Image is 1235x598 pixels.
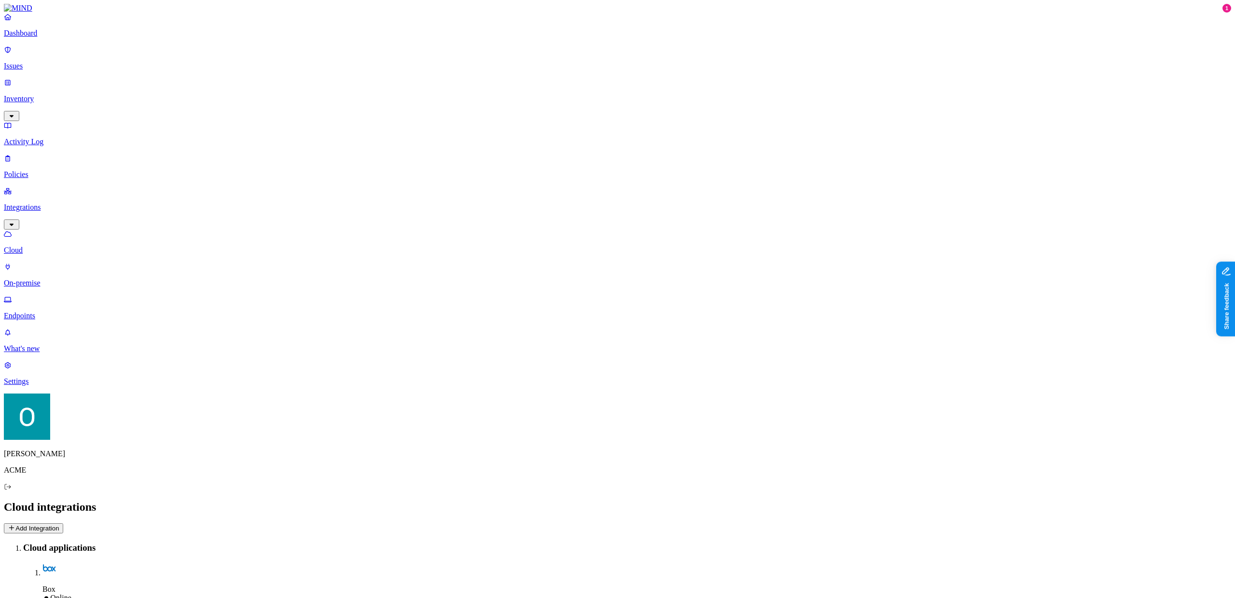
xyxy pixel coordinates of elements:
a: Integrations [4,187,1231,228]
span: Box [42,585,55,593]
div: 1 [1222,4,1231,13]
a: What's new [4,328,1231,353]
p: Endpoints [4,312,1231,320]
p: On-premise [4,279,1231,287]
a: Activity Log [4,121,1231,146]
p: ACME [4,466,1231,475]
img: Ofir Englard [4,394,50,440]
p: Cloud [4,246,1231,255]
h3: Cloud applications [23,543,1231,553]
a: Dashboard [4,13,1231,38]
p: Dashboard [4,29,1231,38]
a: Issues [4,45,1231,70]
p: Issues [4,62,1231,70]
button: Add Integration [4,523,63,533]
a: Inventory [4,78,1231,120]
a: On-premise [4,262,1231,287]
p: Integrations [4,203,1231,212]
p: Activity Log [4,137,1231,146]
a: Endpoints [4,295,1231,320]
a: Cloud [4,230,1231,255]
p: Inventory [4,95,1231,103]
p: [PERSON_NAME] [4,449,1231,458]
h2: Cloud integrations [4,501,1231,514]
a: Policies [4,154,1231,179]
a: Settings [4,361,1231,386]
p: Settings [4,377,1231,386]
p: Policies [4,170,1231,179]
a: MIND [4,4,1231,13]
img: MIND [4,4,32,13]
p: What's new [4,344,1231,353]
img: box [42,562,56,575]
